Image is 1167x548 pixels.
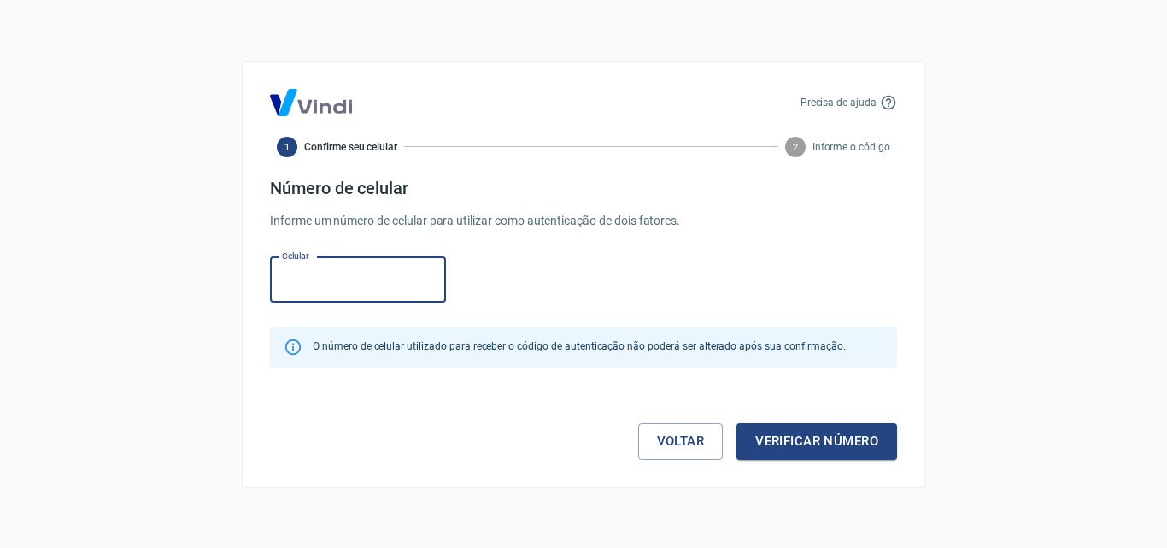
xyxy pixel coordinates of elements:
[304,139,397,155] span: Confirme seu celular
[284,141,290,152] text: 1
[800,95,877,110] p: Precisa de ajuda
[270,212,897,230] p: Informe um número de celular para utilizar como autenticação de dois fatores.
[313,332,845,362] div: O número de celular utilizado para receber o código de autenticação não poderá ser alterado após ...
[812,139,890,155] span: Informe o código
[282,250,309,262] label: Celular
[270,89,352,116] img: Logo Vind
[638,423,724,459] a: Voltar
[270,178,897,198] h4: Número de celular
[736,423,897,459] button: Verificar número
[793,141,798,152] text: 2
